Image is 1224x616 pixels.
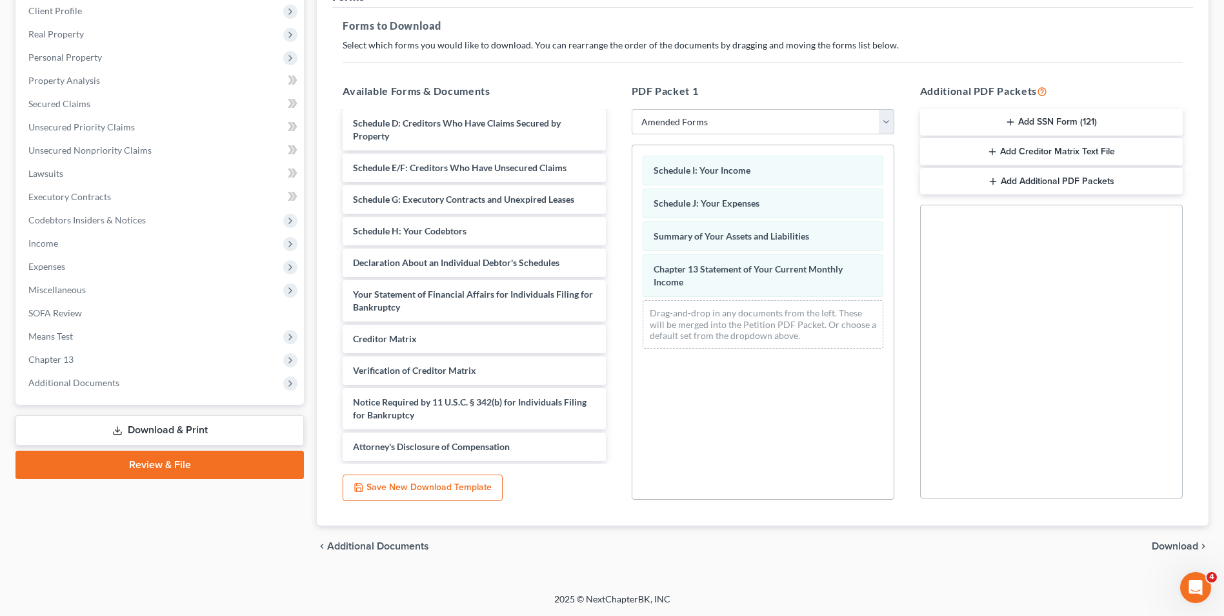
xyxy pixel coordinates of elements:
span: Client Profile [28,5,82,16]
span: Summary of Your Assets and Liabilities [654,231,809,241]
span: Additional Documents [28,377,119,388]
a: Unsecured Priority Claims [18,116,304,139]
a: Secured Claims [18,92,304,116]
span: Unsecured Nonpriority Claims [28,145,152,156]
span: Schedule G: Executory Contracts and Unexpired Leases [353,194,574,205]
button: Add Creditor Matrix Text File [920,138,1183,165]
span: Miscellaneous [28,284,86,295]
span: Income [28,238,58,249]
span: Schedule I: Your Income [654,165,750,176]
span: Property Analysis [28,75,100,86]
a: chevron_left Additional Documents [317,541,429,551]
span: Creditor Matrix [353,333,417,344]
button: Add SSN Form (121) [920,109,1183,136]
h5: PDF Packet 1 [632,83,894,99]
span: Your Statement of Financial Affairs for Individuals Filing for Bankruptcy [353,289,593,313]
a: SOFA Review [18,302,304,325]
p: Select which forms you would like to download. You can rearrange the order of the documents by dr... [343,39,1183,52]
span: Secured Claims [28,98,90,109]
span: Notice Required by 11 U.S.C. § 342(b) for Individuals Filing for Bankruptcy [353,396,587,420]
h5: Forms to Download [343,18,1183,34]
span: Codebtors Insiders & Notices [28,214,146,225]
span: Attorney's Disclosure of Compensation [353,441,510,452]
div: 2025 © NextChapterBK, INC [245,593,980,616]
span: Chapter 13 [28,354,74,365]
div: Drag-and-drop in any documents from the left. These will be merged into the Petition PDF Packet. ... [643,300,883,349]
i: chevron_left [317,541,327,551]
span: Verification of Creditor Matrix [353,365,476,376]
span: Declaration About an Individual Debtor's Schedules [353,257,559,268]
span: Expenses [28,261,65,272]
span: Real Property [28,28,84,39]
a: Lawsuits [18,162,304,185]
span: 4 [1207,572,1217,582]
a: Review & File [15,451,304,479]
span: Unsecured Priority Claims [28,121,135,132]
span: Executory Contracts [28,191,111,202]
button: Add Additional PDF Packets [920,168,1183,195]
span: Schedule H: Your Codebtors [353,225,467,236]
span: Additional Documents [327,541,429,551]
a: Download & Print [15,415,304,446]
span: Means Test [28,331,73,342]
h5: Additional PDF Packets [920,83,1183,99]
button: Save New Download Template [343,475,503,502]
span: SOFA Review [28,307,82,318]
a: Property Analysis [18,69,304,92]
span: Download [1152,541,1198,551]
h5: Available Forms & Documents [343,83,605,99]
span: Schedule E/F: Creditors Who Have Unsecured Claims [353,162,567,173]
span: Schedule J: Your Expenses [654,198,759,209]
span: Schedule D: Creditors Who Have Claims Secured by Property [353,118,561,141]
span: Lawsuits [28,168,63,179]
a: Unsecured Nonpriority Claims [18,139,304,162]
button: Download chevron_right [1152,541,1209,551]
iframe: Intercom live chat [1180,572,1211,603]
span: Personal Property [28,52,102,63]
span: Chapter 13 Statement of Your Current Monthly Income [654,263,843,287]
a: Executory Contracts [18,185,304,209]
i: chevron_right [1198,541,1209,551]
